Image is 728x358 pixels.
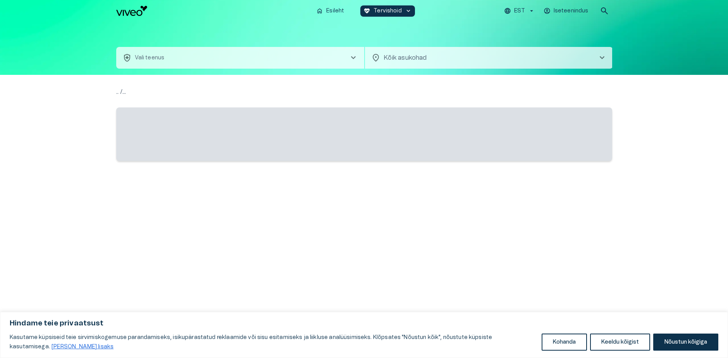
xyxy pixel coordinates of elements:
button: Kohanda [542,334,587,351]
button: Keeldu kõigist [590,334,650,351]
p: Esileht [326,7,344,15]
button: Nõustun kõigiga [653,334,718,351]
button: ecg_heartTervishoidkeyboard_arrow_down [360,5,415,17]
p: Kasutame küpsiseid teie sirvimiskogemuse parandamiseks, isikupärastatud reklaamide või sisu esita... [10,333,536,351]
p: Vali teenus [135,54,165,62]
button: homeEsileht [313,5,348,17]
p: Kõik asukohad [384,53,585,62]
img: Viveo logo [116,6,147,16]
span: chevron_right [349,53,358,62]
p: Tervishoid [373,7,402,15]
span: ‌ [116,107,612,161]
button: Iseteenindus [542,5,590,17]
span: home [316,7,323,14]
span: chevron_right [597,53,607,62]
button: open search modal [597,3,612,19]
p: Hindame teie privaatsust [10,319,718,328]
p: EST [514,7,525,15]
span: keyboard_arrow_down [405,7,412,14]
a: Navigate to homepage [116,6,310,16]
button: EST [503,5,536,17]
span: search [600,6,609,16]
p: Iseteenindus [554,7,589,15]
span: health_and_safety [122,53,132,62]
p: .. / ... [116,87,612,97]
span: location_on [371,53,380,62]
span: ecg_heart [363,7,370,14]
a: Loe lisaks [51,344,114,350]
button: health_and_safetyVali teenuschevron_right [116,47,364,69]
